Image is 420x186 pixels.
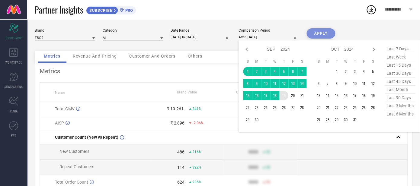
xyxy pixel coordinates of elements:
th: Saturday [297,59,306,64]
td: Sat Oct 05 2024 [368,67,377,76]
div: ₹ 19.26 L [167,106,184,111]
span: SUGGESTIONS [5,84,23,89]
div: ₹ 2,896 [170,121,184,125]
span: last week [385,53,415,61]
span: last 90 days [385,94,415,102]
td: Thu Sep 12 2024 [279,79,288,88]
td: Sat Oct 19 2024 [368,91,377,100]
div: Metrics [40,68,408,75]
div: 9999 [248,150,258,154]
span: Brand Value [177,90,197,94]
td: Mon Sep 09 2024 [252,79,261,88]
div: Next month [370,46,377,53]
td: Wed Oct 09 2024 [341,79,350,88]
td: Sun Sep 15 2024 [243,91,252,100]
span: Total Order Count [55,180,88,184]
div: Comparison Period [239,28,299,33]
div: Brand [35,28,95,33]
td: Fri Oct 25 2024 [359,103,368,112]
td: Wed Sep 18 2024 [270,91,279,100]
div: 486 [177,150,184,154]
div: 114 [177,165,184,170]
th: Thursday [350,59,359,64]
td: Thu Sep 05 2024 [279,67,288,76]
td: Fri Oct 04 2024 [359,67,368,76]
span: Metrics [44,54,60,58]
td: Fri Sep 06 2024 [288,67,297,76]
span: 241% [192,107,201,111]
span: Repeat Customers [59,164,94,169]
td: Wed Oct 30 2024 [341,115,350,124]
th: Monday [323,59,332,64]
span: Total GMV [55,106,75,111]
span: New Customers [59,149,89,154]
td: Tue Sep 17 2024 [261,91,270,100]
span: AISP [55,121,64,125]
td: Thu Oct 10 2024 [350,79,359,88]
td: Tue Oct 08 2024 [332,79,341,88]
td: Fri Sep 27 2024 [288,103,297,112]
td: Sun Oct 27 2024 [314,115,323,124]
td: Sat Sep 21 2024 [297,91,306,100]
span: last 15 days [385,61,415,69]
td: Tue Oct 15 2024 [332,91,341,100]
td: Sat Sep 07 2024 [297,67,306,76]
td: Mon Oct 14 2024 [323,91,332,100]
td: Mon Oct 21 2024 [323,103,332,112]
td: Fri Sep 13 2024 [288,79,297,88]
th: Tuesday [261,59,270,64]
span: 322% [192,165,201,169]
td: Sat Oct 26 2024 [368,103,377,112]
td: Thu Oct 17 2024 [350,91,359,100]
td: Fri Oct 11 2024 [359,79,368,88]
th: Thursday [279,59,288,64]
td: Sat Sep 14 2024 [297,79,306,88]
span: -2.06% [192,121,204,125]
span: Customer Count (New vs Repeat) [55,135,118,140]
td: Tue Oct 01 2024 [332,67,341,76]
div: Previous month [243,46,250,53]
td: Fri Sep 20 2024 [288,91,297,100]
td: Thu Sep 19 2024 [279,91,288,100]
span: Revenue And Pricing [73,54,117,58]
td: Sat Sep 28 2024 [297,103,306,112]
td: Mon Sep 30 2024 [252,115,261,124]
div: Category [103,28,163,33]
span: 235% [192,180,201,184]
th: Friday [359,59,368,64]
span: last 3 months [385,102,415,110]
td: Tue Oct 22 2024 [332,103,341,112]
td: Tue Sep 10 2024 [261,79,270,88]
span: 216% [192,150,201,154]
td: Sat Oct 12 2024 [368,79,377,88]
td: Mon Sep 02 2024 [252,67,261,76]
span: last 7 days [385,45,415,53]
input: Select date range [171,34,231,40]
div: Open download list [366,4,377,15]
td: Wed Sep 11 2024 [270,79,279,88]
span: TRENDS [8,109,19,113]
span: 50 [266,180,270,184]
td: Sun Oct 13 2024 [314,91,323,100]
td: Wed Oct 16 2024 [341,91,350,100]
td: Tue Sep 03 2024 [261,67,270,76]
th: Wednesday [270,59,279,64]
a: SUBSCRIBEPRO [86,5,136,14]
td: Wed Sep 04 2024 [270,67,279,76]
td: Tue Oct 29 2024 [332,115,341,124]
span: last month [385,86,415,94]
th: Sunday [243,59,252,64]
th: Tuesday [332,59,341,64]
div: 624 [177,180,184,184]
td: Wed Oct 23 2024 [341,103,350,112]
span: Others [188,54,202,58]
span: Partner Insights [35,4,83,16]
span: SCORECARDS [5,36,23,40]
span: PRO [124,8,133,13]
span: Competitors Value [236,90,266,94]
td: Sun Sep 08 2024 [243,79,252,88]
td: Sun Oct 20 2024 [314,103,323,112]
td: Thu Sep 26 2024 [279,103,288,112]
span: last 30 days [385,69,415,77]
span: Customer And Orders [129,54,175,58]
